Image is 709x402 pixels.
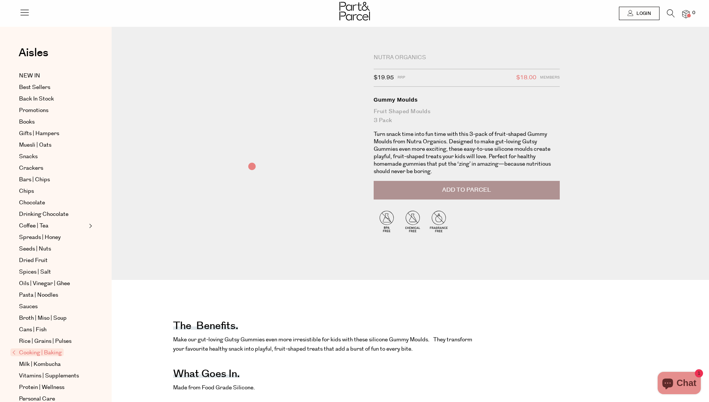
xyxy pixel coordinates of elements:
span: Spices | Salt [19,268,51,277]
img: Part&Parcel [339,2,370,20]
span: Coffee | Tea [19,221,48,230]
a: Gifts | Hampers [19,129,87,138]
a: Muesli | Oats [19,141,87,150]
a: Cooking | Baking [12,348,87,357]
img: P_P-ICONS-Live_Bec_V11_BPA_Free.svg [374,208,400,234]
a: Snacks [19,152,87,161]
a: Login [619,7,660,20]
p: Make our gut-loving Gutsy Gummies even more irresistible for kids with these silicone Gummy Mould... [173,335,475,354]
a: Spices | Salt [19,268,87,277]
div: Nutra Organics [374,54,560,61]
a: Back In Stock [19,95,87,103]
a: Milk | Kombucha [19,360,87,369]
span: Cans | Fish [19,325,47,334]
span: Books [19,118,35,127]
img: P_P-ICONS-Live_Bec_V11_Fragrance_Free.svg [426,208,452,234]
a: 0 [682,10,690,18]
span: Protein | Wellness [19,383,64,392]
span: Drinking Chocolate [19,210,68,219]
span: Oils | Vinegar | Ghee [19,279,70,288]
div: Gummy Moulds [374,96,560,103]
span: Chips [19,187,34,196]
inbox-online-store-chat: Shopify online store chat [655,372,703,396]
span: Broth | Miso | Soup [19,314,67,323]
span: Dried Fruit [19,256,48,265]
a: Spreads | Honey [19,233,87,242]
span: $18.00 [516,73,536,83]
a: Books [19,118,87,127]
a: Chocolate [19,198,87,207]
a: Broth | Miso | Soup [19,314,87,323]
button: Expand/Collapse Coffee | Tea [87,221,92,230]
span: Rice | Grains | Pulses [19,337,71,346]
a: Vitamins | Supplements [19,371,87,380]
a: Promotions [19,106,87,115]
a: Chips [19,187,87,196]
a: Bars | Chips [19,175,87,184]
span: Milk | Kombucha [19,360,61,369]
a: Seeds | Nuts [19,245,87,253]
a: Drinking Chocolate [19,210,87,219]
span: $19.95 [374,73,394,83]
span: RRP [397,73,405,83]
span: Pasta | Noodles [19,291,58,300]
h4: The benefits. [173,325,238,330]
span: Best Sellers [19,83,50,92]
button: Add to Parcel [374,181,560,200]
a: Cans | Fish [19,325,87,334]
span: Chocolate [19,198,45,207]
span: Vitamins | Supplements [19,371,79,380]
a: Coffee | Tea [19,221,87,230]
a: Best Sellers [19,83,87,92]
a: Crackers [19,164,87,173]
span: Promotions [19,106,48,115]
span: Made from Food Grade Silicone. [173,384,255,392]
span: Cooking | Baking [10,348,64,356]
a: Dried Fruit [19,256,87,265]
span: Snacks [19,152,38,161]
span: Spreads | Honey [19,233,61,242]
h4: What goes in. [173,373,240,378]
span: Aisles [19,45,48,61]
span: 0 [690,10,697,16]
span: Members [540,73,560,83]
a: Rice | Grains | Pulses [19,337,87,346]
span: Crackers [19,164,43,173]
a: NEW IN [19,71,87,80]
span: Seeds | Nuts [19,245,51,253]
p: Turn snack time into fun time with this 3-pack of fruit-shaped Gummy Moulds from Nutra Organics. ... [374,131,560,175]
span: Add to Parcel [442,186,491,194]
span: Login [635,10,651,17]
a: Protein | Wellness [19,383,87,392]
a: Pasta | Noodles [19,291,87,300]
a: Oils | Vinegar | Ghee [19,279,87,288]
a: Aisles [19,47,48,66]
a: Sauces [19,302,87,311]
span: Sauces [19,302,38,311]
span: NEW IN [19,71,40,80]
span: Bars | Chips [19,175,50,184]
span: Muesli | Oats [19,141,51,150]
img: P_P-ICONS-Live_Bec_V11_Chemical_Free.svg [400,208,426,234]
div: Fruit Shaped Moulds 3 Pack [374,107,560,125]
span: Back In Stock [19,95,54,103]
span: Gifts | Hampers [19,129,59,138]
